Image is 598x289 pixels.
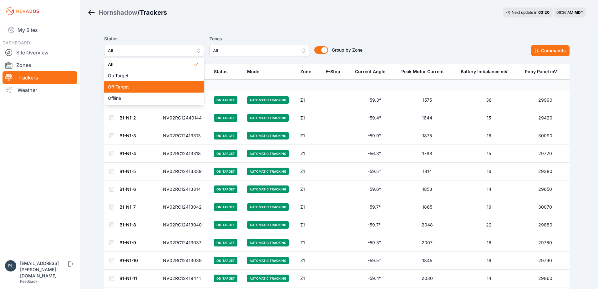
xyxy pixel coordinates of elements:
[108,73,193,79] span: On Target
[108,84,193,90] span: Off Target
[108,47,192,54] span: All
[104,45,204,56] button: All
[108,95,193,101] span: Offline
[104,58,204,105] div: All
[108,61,193,68] span: All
